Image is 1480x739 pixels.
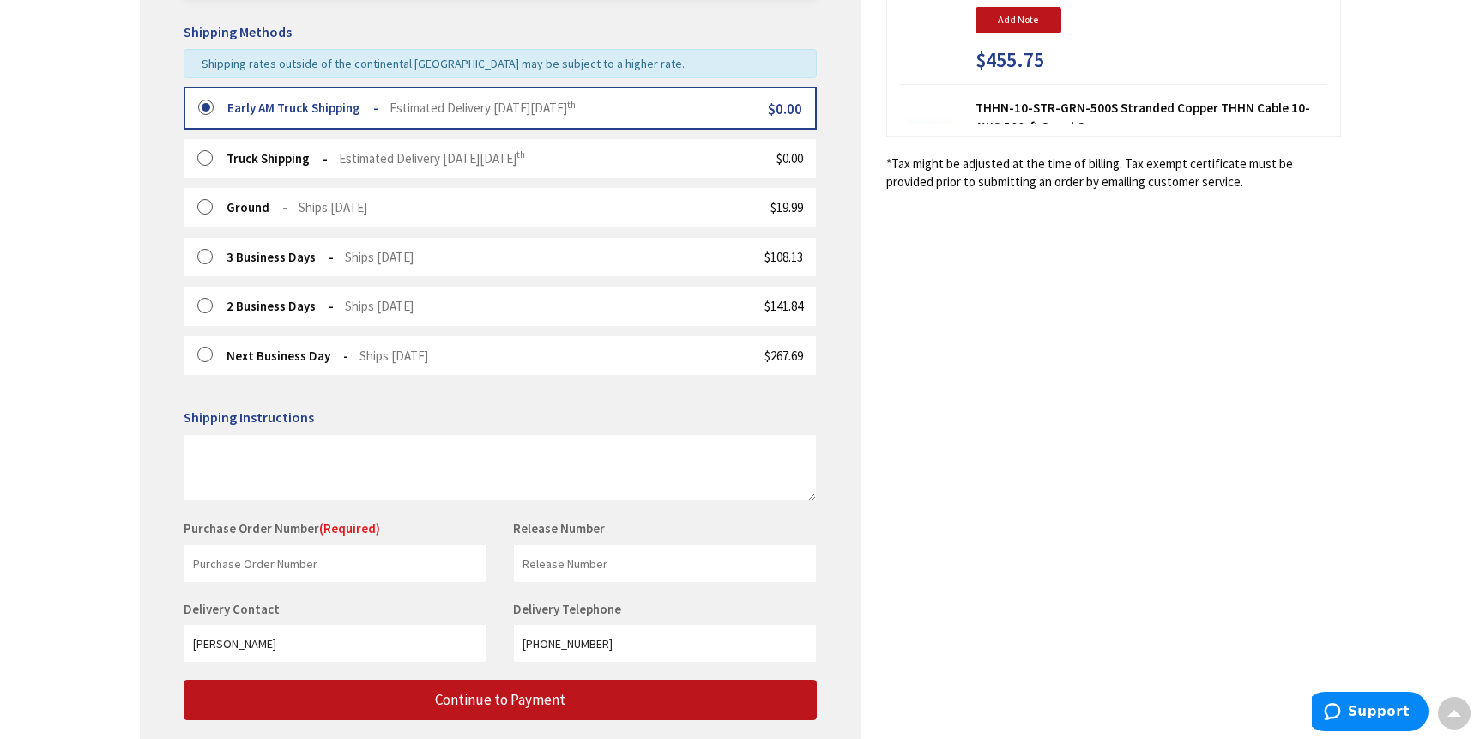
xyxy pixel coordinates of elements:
strong: Ground [227,199,287,215]
span: Ships [DATE] [345,298,414,314]
span: Ships [DATE] [299,199,367,215]
button: Continue to Payment [184,680,817,720]
span: $108.13 [764,249,803,265]
span: $267.69 [764,348,803,364]
strong: Early AM Truck Shipping [227,100,378,116]
span: $141.84 [764,298,803,314]
span: (Required) [319,520,380,536]
label: Delivery Contact [184,601,284,617]
iframe: Opens a widget where you can find more information [1312,692,1429,735]
strong: Truck Shipping [227,150,328,167]
strong: 3 Business Days [227,249,334,265]
input: Purchase Order Number [184,544,487,583]
span: $0.00 [776,150,803,167]
span: Estimated Delivery [DATE][DATE] [390,100,576,116]
h5: Shipping Methods [184,25,817,40]
input: Release Number [513,544,817,583]
span: $455.75 [976,49,1044,71]
span: Ships [DATE] [359,348,428,364]
label: Delivery Telephone [513,601,625,617]
: *Tax might be adjusted at the time of billing. Tax exempt certificate must be provided prior to s... [886,154,1341,191]
span: Continue to Payment [435,690,565,709]
span: $19.99 [770,199,803,215]
span: Shipping Instructions [184,409,314,426]
span: Ships [DATE] [345,249,414,265]
strong: THHN-10-STR-GRN-500S Stranded Copper THHN Cable 10-AWG 500-ft Spool Green [976,99,1327,136]
img: THHN-10-STR-GRN-500S Stranded Copper THHN Cable 10-AWG 500-ft Spool Green [907,106,960,159]
strong: Next Business Day [227,348,348,364]
span: Estimated Delivery [DATE][DATE] [339,150,525,167]
strong: 2 Business Days [227,298,334,314]
span: Shipping rates outside of the continental [GEOGRAPHIC_DATA] may be subject to a higher rate. [202,56,685,71]
label: Release Number [513,519,605,537]
sup: th [567,99,576,111]
span: $0.00 [768,100,802,118]
label: Purchase Order Number [184,519,380,537]
sup: th [516,148,525,161]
